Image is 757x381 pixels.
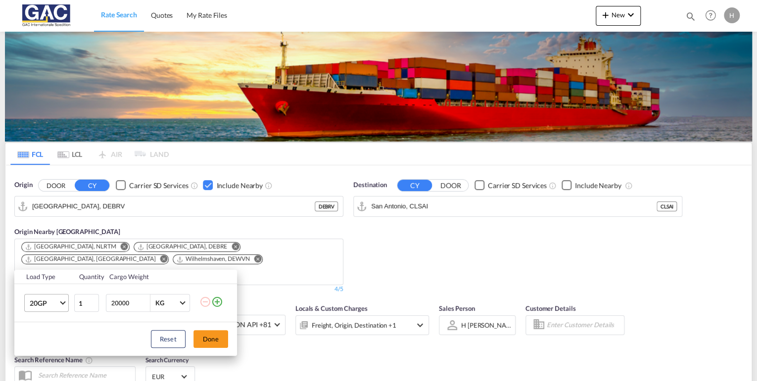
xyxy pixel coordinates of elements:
md-icon: icon-plus-circle-outline [211,296,223,308]
button: Reset [151,330,186,348]
span: 20GP [30,298,58,308]
md-icon: icon-minus-circle-outline [199,296,211,308]
button: Done [193,330,228,348]
th: Quantity [73,270,104,284]
th: Load Type [14,270,73,284]
div: Cargo Weight [109,272,193,281]
input: Qty [74,294,99,312]
div: KG [155,299,164,307]
input: Enter Weight [110,294,150,311]
md-select: Choose: 20GP [24,294,69,312]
